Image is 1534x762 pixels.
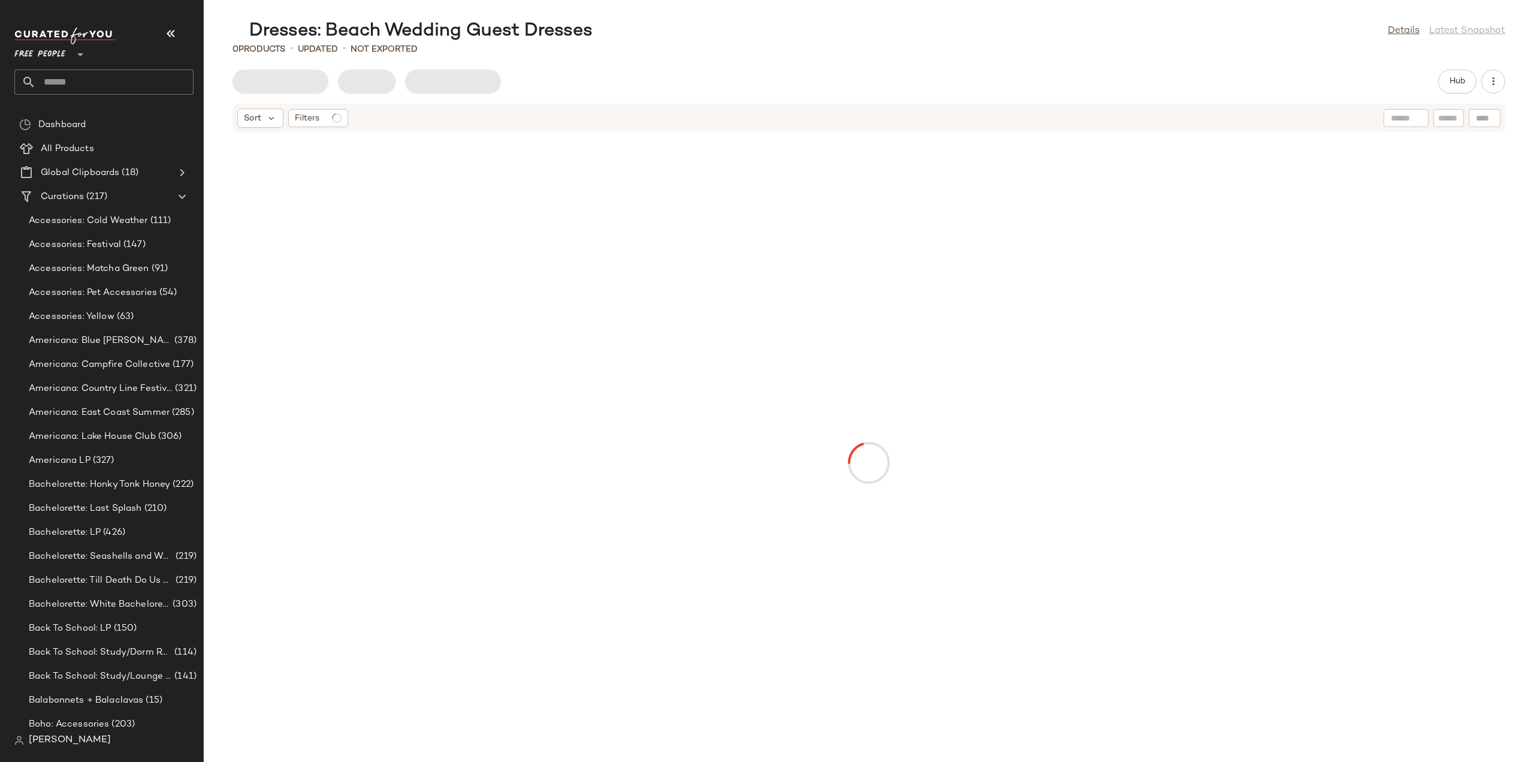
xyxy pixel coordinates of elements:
p: updated [298,43,338,56]
span: (426) [101,526,125,540]
span: Accessories: Cold Weather [29,214,148,228]
span: Bachelorette: Last Splash [29,502,142,516]
span: (114) [172,646,197,659]
span: Accessories: Festival [29,238,121,252]
span: (18) [119,166,138,180]
img: svg%3e [14,736,24,745]
img: cfy_white_logo.C9jOOHJF.svg [14,28,116,44]
span: (111) [148,214,171,228]
span: • [290,42,293,56]
span: (210) [142,502,167,516]
span: (321) [173,382,197,396]
p: Not Exported [351,43,418,56]
span: Curations [41,190,84,204]
span: Americana: East Coast Summer [29,406,170,420]
span: Bachelorette: Seashells and Wedding Bells [29,550,173,564]
div: Products [232,43,285,56]
span: Americana: Blue [PERSON_NAME] Baby [29,334,172,348]
span: Americana: Country Line Festival [29,382,173,396]
span: Global Clipboards [41,166,119,180]
span: Bachelorette: Till Death Do Us Party [29,574,173,588]
span: (306) [156,430,182,444]
span: [PERSON_NAME] [29,733,111,748]
span: Bachelorette: LP [29,526,101,540]
div: Dresses: Beach Wedding Guest Dresses [232,19,593,43]
span: (177) [170,358,194,372]
img: svg%3e [19,119,31,131]
span: Bachelorette: White Bachelorette Outfits [29,598,170,612]
span: Accessories: Pet Accessories [29,286,157,300]
span: Back To School: Study/Dorm Room Essentials [29,646,172,659]
span: (222) [170,478,194,492]
span: (63) [114,310,134,324]
span: (150) [111,622,137,635]
span: Filters [295,112,319,125]
span: Americana: Lake House Club [29,430,156,444]
span: Sort [244,112,261,125]
span: (219) [173,574,197,588]
span: • [343,42,346,56]
span: (303) [170,598,197,612]
span: (91) [149,262,168,276]
span: Dashboard [38,118,86,132]
a: Details [1388,24,1420,38]
span: (141) [172,670,197,683]
span: (217) [84,190,107,204]
span: Americana LP [29,454,90,468]
span: Back To School: Study/Lounge Essentials [29,670,172,683]
span: Balabonnets + Balaclavas [29,694,143,707]
span: (203) [109,718,135,731]
span: (147) [121,238,146,252]
span: Accessories: Yellow [29,310,114,324]
button: Hub [1438,70,1476,94]
span: (327) [90,454,114,468]
span: Hub [1449,77,1466,86]
span: Bachelorette: Honky Tonk Honey [29,478,170,492]
span: Free People [14,41,66,62]
span: (54) [157,286,177,300]
span: (285) [170,406,194,420]
span: (378) [172,334,197,348]
span: Boho: Accessories [29,718,109,731]
span: Accessories: Matcha Green [29,262,149,276]
span: (15) [143,694,162,707]
span: 0 [232,45,238,54]
span: Back To School: LP [29,622,111,635]
span: All Products [41,142,94,156]
span: Americana: Campfire Collective [29,358,170,372]
span: (219) [173,550,197,564]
